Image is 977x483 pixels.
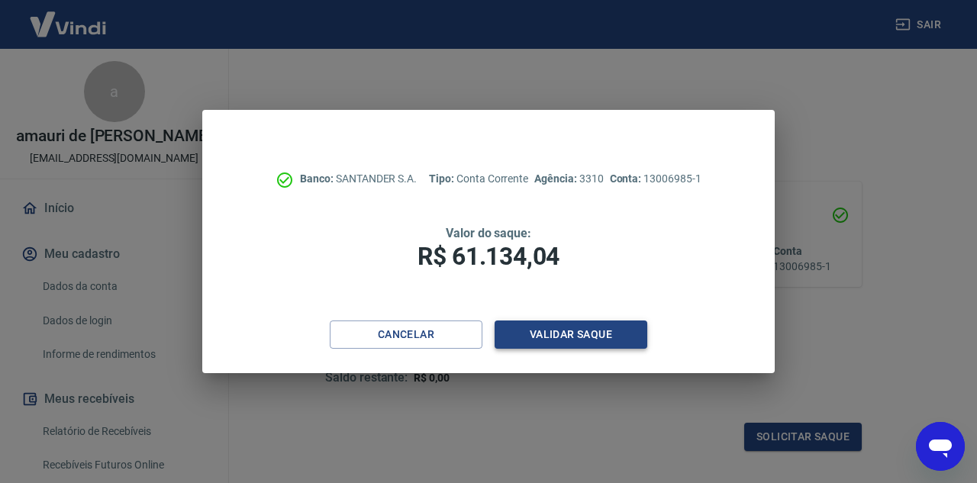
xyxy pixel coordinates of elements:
span: Tipo: [429,172,456,185]
p: 3310 [534,171,603,187]
button: Validar saque [495,320,647,349]
span: Agência: [534,172,579,185]
p: Conta Corrente [429,171,528,187]
span: Valor do saque: [446,226,531,240]
span: Conta: [610,172,644,185]
p: 13006985-1 [610,171,701,187]
p: SANTANDER S.A. [300,171,417,187]
iframe: Botão para abrir a janela de mensagens [916,422,965,471]
button: Cancelar [330,320,482,349]
span: R$ 61.134,04 [418,242,559,271]
span: Banco: [300,172,336,185]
